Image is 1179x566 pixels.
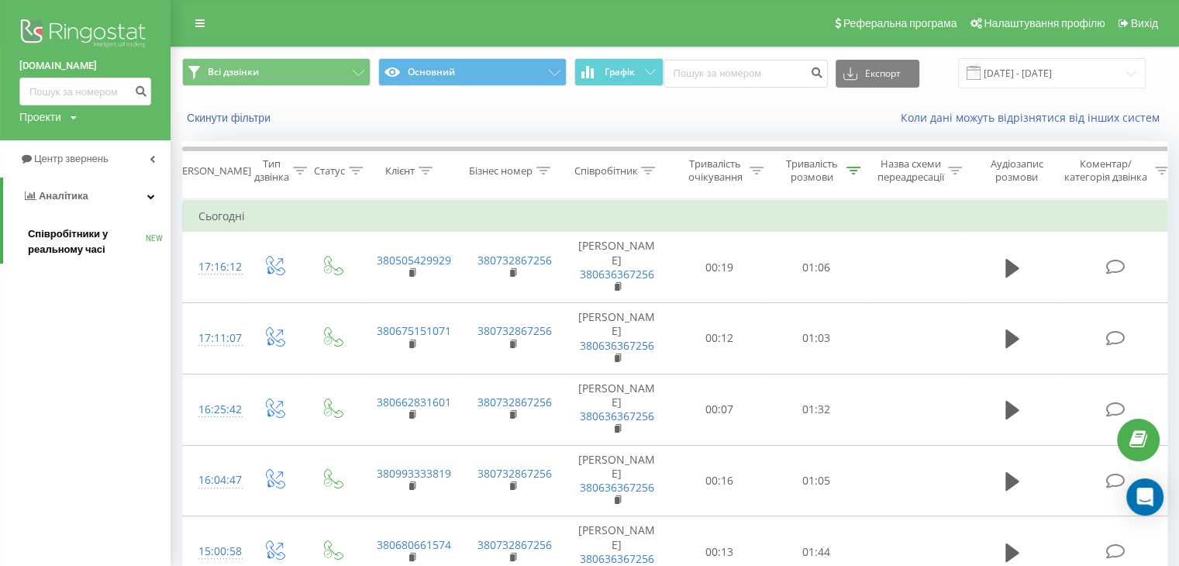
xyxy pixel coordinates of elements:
div: Проекти [19,109,61,125]
div: Аудіозапис розмови [979,157,1054,184]
a: 380732867256 [477,395,552,409]
td: 00:16 [671,445,768,516]
a: 380636367256 [580,480,654,495]
a: Коли дані можуть відрізнятися вiд інших систем [901,110,1167,125]
div: [PERSON_NAME] [173,164,251,178]
div: Тривалість розмови [781,157,843,184]
a: 380505429929 [377,253,451,267]
td: [PERSON_NAME] [563,303,671,374]
a: 380993333819 [377,466,451,481]
a: 380732867256 [477,253,552,267]
span: Співробітники у реальному часі [28,226,146,257]
div: Співробітник [574,164,637,178]
span: Реферальна програма [843,17,957,29]
a: 380636367256 [580,267,654,281]
td: 01:05 [768,445,865,516]
div: 17:11:07 [198,323,229,354]
td: [PERSON_NAME] [563,445,671,516]
a: 380732867256 [477,323,552,338]
a: 380662831601 [377,395,451,409]
div: Назва схеми переадресації [877,157,944,184]
a: 380732867256 [477,537,552,552]
button: Графік [574,58,664,86]
div: 16:25:42 [198,395,229,425]
img: Ringostat logo [19,16,151,54]
div: 17:16:12 [198,252,229,282]
span: Центр звернень [34,153,109,164]
span: Вихід [1131,17,1158,29]
td: [PERSON_NAME] [563,232,671,303]
div: Клієнт [385,164,415,178]
button: Всі дзвінки [182,58,371,86]
div: Коментар/категорія дзвінка [1060,157,1151,184]
td: 01:03 [768,303,865,374]
td: 00:12 [671,303,768,374]
div: Open Intercom Messenger [1126,478,1163,516]
a: 380636367256 [580,551,654,566]
button: Скинути фільтри [182,111,278,125]
a: [DOMAIN_NAME] [19,58,151,74]
td: Сьогодні [183,201,1175,232]
span: Графік [605,67,635,78]
a: 380732867256 [477,466,552,481]
td: 00:19 [671,232,768,303]
td: 01:06 [768,232,865,303]
div: 16:04:47 [198,465,229,495]
a: 380675151071 [377,323,451,338]
td: 00:07 [671,374,768,445]
div: Бізнес номер [469,164,533,178]
a: 380636367256 [580,338,654,353]
span: Налаштування профілю [984,17,1105,29]
button: Експорт [836,60,919,88]
div: Тривалість очікування [684,157,746,184]
a: Співробітники у реальному часіNEW [28,220,171,264]
a: 380636367256 [580,409,654,423]
div: Тип дзвінка [254,157,289,184]
td: 01:32 [768,374,865,445]
a: Аналiтика [3,178,171,215]
span: Всі дзвінки [208,66,259,78]
td: [PERSON_NAME] [563,374,671,445]
button: Основний [378,58,567,86]
div: Статус [314,164,345,178]
a: 380680661574 [377,537,451,552]
span: Аналiтика [39,190,88,202]
input: Пошук за номером [664,60,828,88]
input: Пошук за номером [19,78,151,105]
